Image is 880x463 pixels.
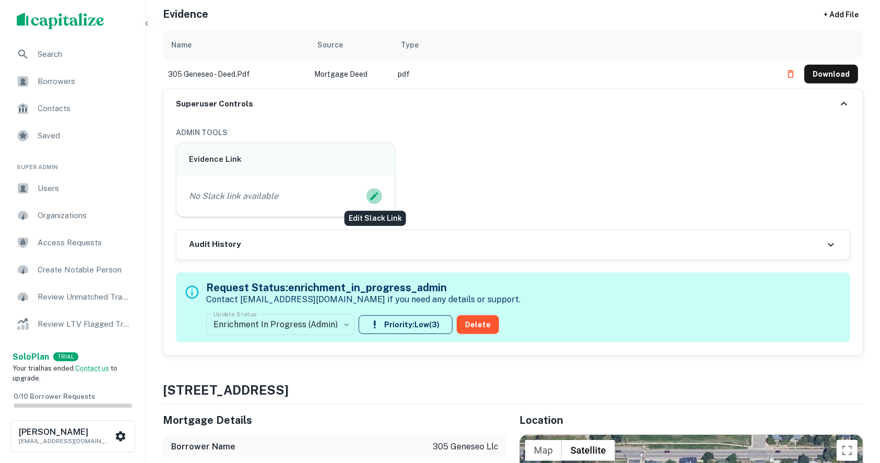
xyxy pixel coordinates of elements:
[14,393,95,400] span: 0 / 10 Borrower Requests
[19,428,113,436] h6: [PERSON_NAME]
[206,310,354,339] div: Enrichment In Progress (Admin)
[13,352,49,362] strong: Solo Plan
[317,39,343,51] div: Source
[206,293,520,306] p: Contact [EMAIL_ADDRESS][DOMAIN_NAME] if you need any details or support.
[176,127,850,138] h6: ADMIN TOOLS
[163,381,863,399] h4: [STREET_ADDRESS]
[19,436,113,446] p: [EMAIL_ADDRESS][DOMAIN_NAME]
[171,39,192,51] div: Name
[206,280,520,295] h5: Request Status: enrichment_in_progress_admin
[163,6,208,22] h5: Evidence
[38,264,131,276] span: Create Notable Person
[10,420,135,453] button: [PERSON_NAME][EMAIL_ADDRESS][DOMAIN_NAME]
[8,284,137,310] a: Review Unmatched Transactions
[8,257,137,282] a: Create Notable Person
[8,230,137,255] a: Access Requests
[38,129,131,142] span: Saved
[8,42,137,67] a: Search
[38,182,131,195] span: Users
[359,315,453,334] button: Priority:Low(3)
[38,318,131,330] span: Review LTV Flagged Transactions
[213,310,257,318] label: Update Status
[163,60,309,89] td: 305 geneseo - deed.pdf
[804,65,858,84] button: Download
[8,203,137,228] a: Organizations
[519,412,863,428] h5: Location
[8,69,137,94] a: Borrowers
[38,102,131,115] span: Contacts
[837,440,858,461] button: Toggle fullscreen view
[176,98,253,110] h6: Superuser Controls
[828,379,880,430] iframe: Chat Widget
[366,188,382,204] button: Edit Slack Link
[38,75,131,88] span: Borrowers
[805,5,878,24] div: + Add File
[163,30,309,60] th: Name
[344,211,406,226] div: Edit Slack Link
[781,66,800,82] button: Delete file
[163,412,507,428] h5: Mortgage Details
[189,190,278,203] p: No Slack link available
[38,48,131,61] span: Search
[8,312,137,337] a: Review LTV Flagged Transactions
[8,123,137,148] a: Saved
[8,96,137,121] a: Contacts
[38,291,131,303] span: Review Unmatched Transactions
[433,441,498,453] p: 305 geneseo llc
[8,339,137,364] a: Lender Admin View
[163,30,863,89] div: scrollable content
[38,236,131,249] span: Access Requests
[189,239,241,251] h6: Audit History
[8,176,137,201] a: Users
[17,13,104,29] img: capitalize-logo.png
[189,153,382,165] h6: Evidence Link
[8,150,137,176] li: Super Admin
[393,30,776,60] th: Type
[75,364,109,372] a: Contact us
[457,315,499,334] button: Delete
[38,209,131,222] span: Organizations
[13,351,49,363] a: SoloPlan
[309,30,393,60] th: Source
[53,352,78,361] div: TRIAL
[562,440,615,461] button: Show satellite imagery
[309,60,393,89] td: Mortgage Deed
[13,364,117,383] span: Your trial has ended. to upgrade.
[401,39,419,51] div: Type
[525,440,562,461] button: Show street map
[171,441,235,453] h6: Borrower Name
[393,60,776,89] td: pdf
